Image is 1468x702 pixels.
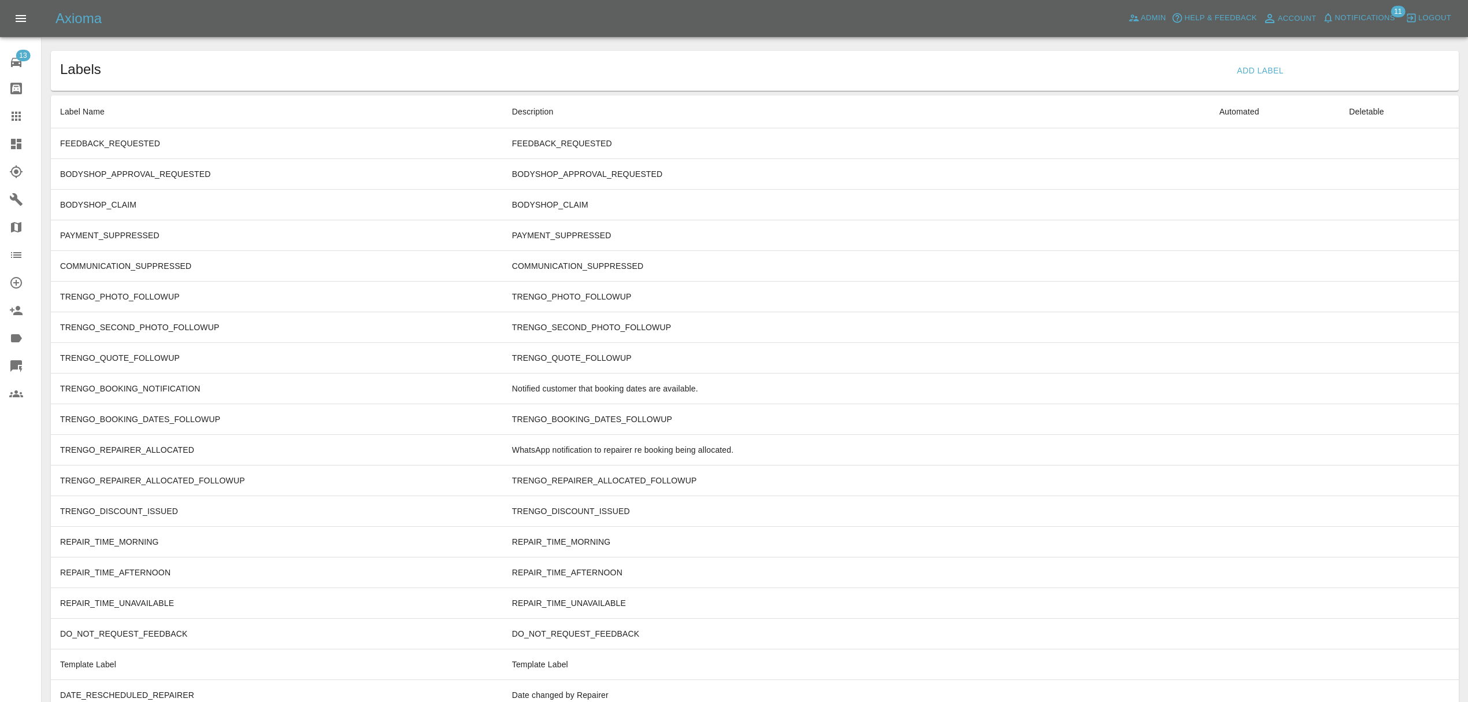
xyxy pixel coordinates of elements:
td: PAYMENT_SUPPRESSED [51,220,503,250]
td: Template Label [503,649,1210,679]
td: TRENGO_REPAIRER_ALLOCATED_FOLLOWUP [503,465,1210,496]
button: Open drawer [7,5,35,32]
th: Description [503,95,1210,128]
span: Account [1278,12,1317,25]
td: REPAIR_TIME_AFTERNOON [51,557,503,588]
td: TRENGO_REPAIRER_ALLOCATED_FOLLOWUP [51,465,503,496]
td: TRENGO_QUOTE_FOLLOWUP [503,342,1210,373]
td: TRENGO_QUOTE_FOLLOWUP [51,342,503,373]
td: COMMUNICATION_SUPPRESSED [51,250,503,281]
td: DO_NOT_REQUEST_FEEDBACK [503,618,1210,649]
td: Notified customer that booking dates are available. [503,373,1210,404]
span: Notifications [1335,12,1395,25]
td: TRENGO_SECOND_PHOTO_FOLLOWUP [51,312,503,342]
td: REPAIR_TIME_MORNING [51,526,503,557]
td: REPAIR_TIME_UNAVAILABLE [51,588,503,618]
td: TRENGO_BOOKING_DATES_FOLLOWUP [503,404,1210,434]
h1: Labels [60,60,1215,79]
td: REPAIR_TIME_MORNING [503,526,1210,557]
span: 13 [16,50,30,61]
td: COMMUNICATION_SUPPRESSED [503,250,1210,281]
button: Help & Feedback [1169,9,1259,27]
td: REPAIR_TIME_UNAVAILABLE [503,588,1210,618]
td: FEEDBACK_REQUESTED [51,128,503,158]
button: Notifications [1319,9,1398,27]
td: BODYSHOP_APPROVAL_REQUESTED [51,158,503,189]
td: DO_NOT_REQUEST_FEEDBACK [51,618,503,649]
td: Template Label [51,649,503,679]
td: TRENGO_PHOTO_FOLLOWUP [503,281,1210,312]
a: Admin [1125,9,1169,27]
td: FEEDBACK_REQUESTED [503,128,1210,158]
th: Label Name [51,95,503,128]
button: Logout [1403,9,1454,27]
td: BODYSHOP_APPROVAL_REQUESTED [503,158,1210,189]
td: WhatsApp notification to repairer re booking being allocated. [503,434,1210,465]
span: Help & Feedback [1184,12,1256,25]
td: TRENGO_REPAIRER_ALLOCATED [51,434,503,465]
h5: Axioma [55,9,102,28]
th: Automated [1210,95,1340,128]
td: TRENGO_DISCOUNT_ISSUED [51,496,503,526]
td: PAYMENT_SUPPRESSED [503,220,1210,250]
span: Admin [1141,12,1166,25]
button: Add Label [1232,60,1288,82]
span: Logout [1418,12,1451,25]
td: REPAIR_TIME_AFTERNOON [503,557,1210,588]
td: BODYSHOP_CLAIM [51,189,503,220]
td: TRENGO_SECOND_PHOTO_FOLLOWUP [503,312,1210,342]
td: TRENGO_DISCOUNT_ISSUED [503,496,1210,526]
td: TRENGO_BOOKING_NOTIFICATION [51,373,503,404]
a: Account [1260,9,1319,28]
td: TRENGO_BOOKING_DATES_FOLLOWUP [51,404,503,434]
td: TRENGO_PHOTO_FOLLOWUP [51,281,503,312]
td: BODYSHOP_CLAIM [503,189,1210,220]
span: 11 [1391,6,1405,17]
th: Deletable [1340,95,1459,128]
